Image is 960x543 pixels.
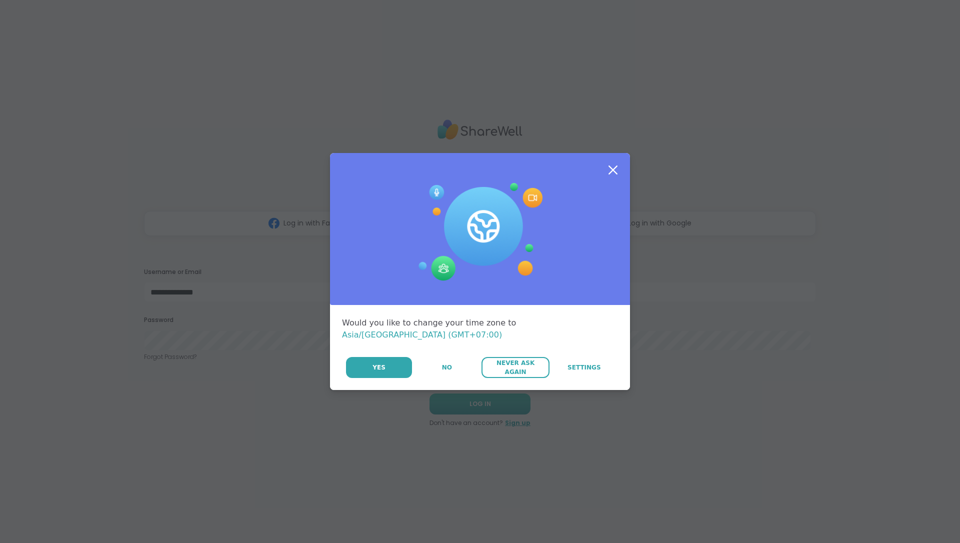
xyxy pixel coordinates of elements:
[486,358,544,376] span: Never Ask Again
[550,357,618,378] a: Settings
[413,357,480,378] button: No
[342,330,502,339] span: Asia/[GEOGRAPHIC_DATA] (GMT+07:00)
[417,183,542,281] img: Session Experience
[346,357,412,378] button: Yes
[372,363,385,372] span: Yes
[342,317,618,341] div: Would you like to change your time zone to
[442,363,452,372] span: No
[567,363,601,372] span: Settings
[481,357,549,378] button: Never Ask Again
